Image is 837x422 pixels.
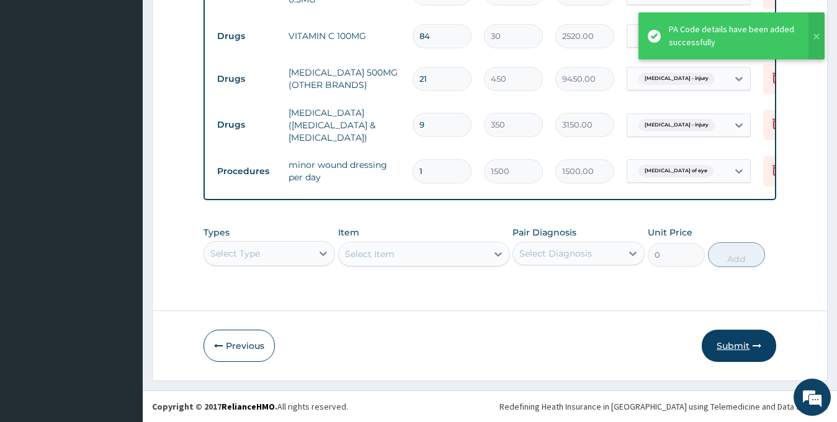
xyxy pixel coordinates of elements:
td: Procedures [211,160,282,183]
img: d_794563401_company_1708531726252_794563401 [23,62,50,93]
span: We're online! [72,130,171,255]
div: Chat with us now [65,69,208,86]
a: RelianceHMO [222,401,275,412]
button: Previous [204,330,275,362]
div: PA Code details have been added successfully [669,23,797,49]
strong: Copyright © 2017 . [152,401,277,412]
label: Types [204,227,230,238]
div: Redefining Heath Insurance in [GEOGRAPHIC_DATA] using Telemedicine and Data Science! [499,400,828,413]
label: Unit Price [648,226,692,239]
td: VITAMIN C 100MG [282,24,406,48]
td: [MEDICAL_DATA] 500MG (OTHER BRANDS) [282,60,406,97]
button: Add [708,242,765,267]
label: Item [338,226,359,239]
td: Drugs [211,113,282,136]
span: [MEDICAL_DATA] - injury [638,73,715,85]
button: Submit [702,330,776,362]
span: [MEDICAL_DATA] of eye [638,165,714,177]
div: Select Type [210,247,260,260]
span: [MEDICAL_DATA] - injury [638,119,715,131]
td: Drugs [211,68,282,90]
footer: All rights reserved. [143,390,837,422]
div: Minimize live chat window [204,6,233,36]
td: Drugs [211,25,282,48]
td: minor wound dressing per day [282,152,406,190]
textarea: Type your message and hit 'Enter' [6,286,236,330]
td: [MEDICAL_DATA]([MEDICAL_DATA] &[MEDICAL_DATA]) [282,100,406,150]
label: Pair Diagnosis [512,226,576,239]
div: Select Diagnosis [519,247,592,260]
